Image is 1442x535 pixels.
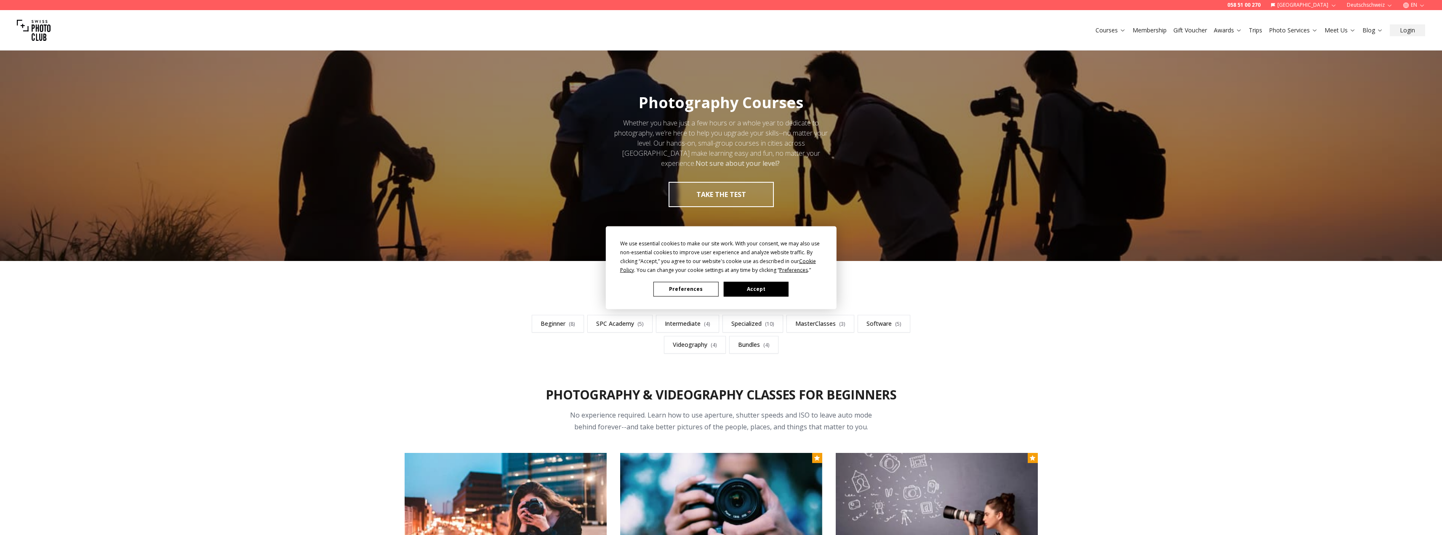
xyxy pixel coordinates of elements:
[620,239,822,274] div: We use essential cookies to make our site work. With your consent, we may also use non-essential ...
[779,266,808,273] span: Preferences
[620,257,816,273] span: Cookie Policy
[723,282,788,296] button: Accept
[653,282,718,296] button: Preferences
[605,226,836,309] div: Cookie Consent Prompt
